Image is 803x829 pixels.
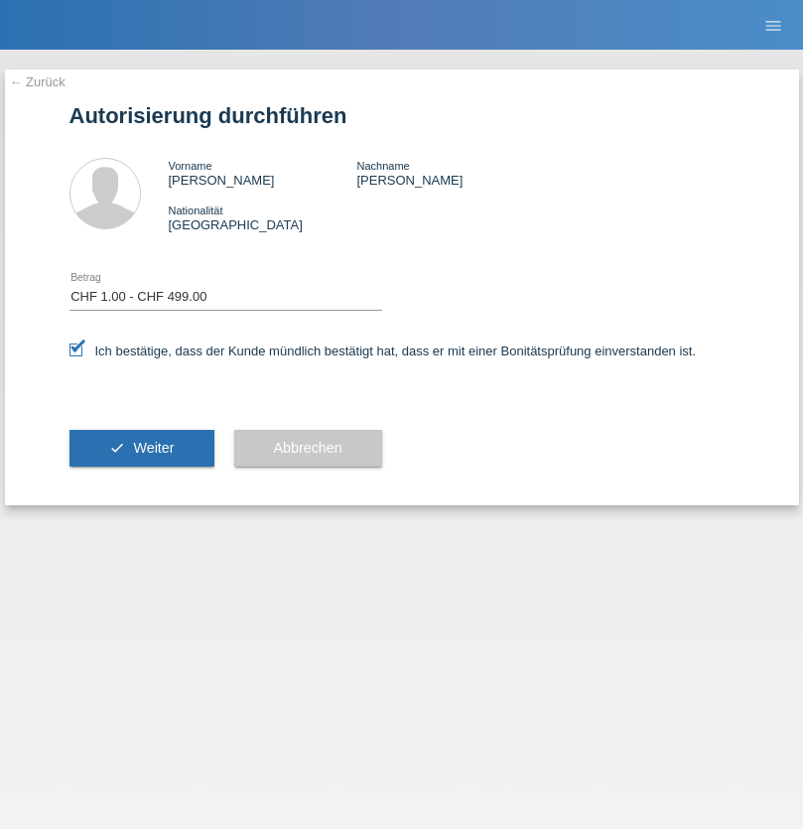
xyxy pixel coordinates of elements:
[133,440,174,456] span: Weiter
[69,103,735,128] h1: Autorisierung durchführen
[10,74,66,89] a: ← Zurück
[169,205,223,216] span: Nationalität
[234,430,382,468] button: Abbrechen
[763,16,783,36] i: menu
[169,160,212,172] span: Vorname
[69,430,214,468] button: check Weiter
[169,203,357,232] div: [GEOGRAPHIC_DATA]
[169,158,357,188] div: [PERSON_NAME]
[109,440,125,456] i: check
[69,344,697,358] label: Ich bestätige, dass der Kunde mündlich bestätigt hat, dass er mit einer Bonitätsprüfung einversta...
[274,440,342,456] span: Abbrechen
[753,19,793,31] a: menu
[356,158,545,188] div: [PERSON_NAME]
[356,160,409,172] span: Nachname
